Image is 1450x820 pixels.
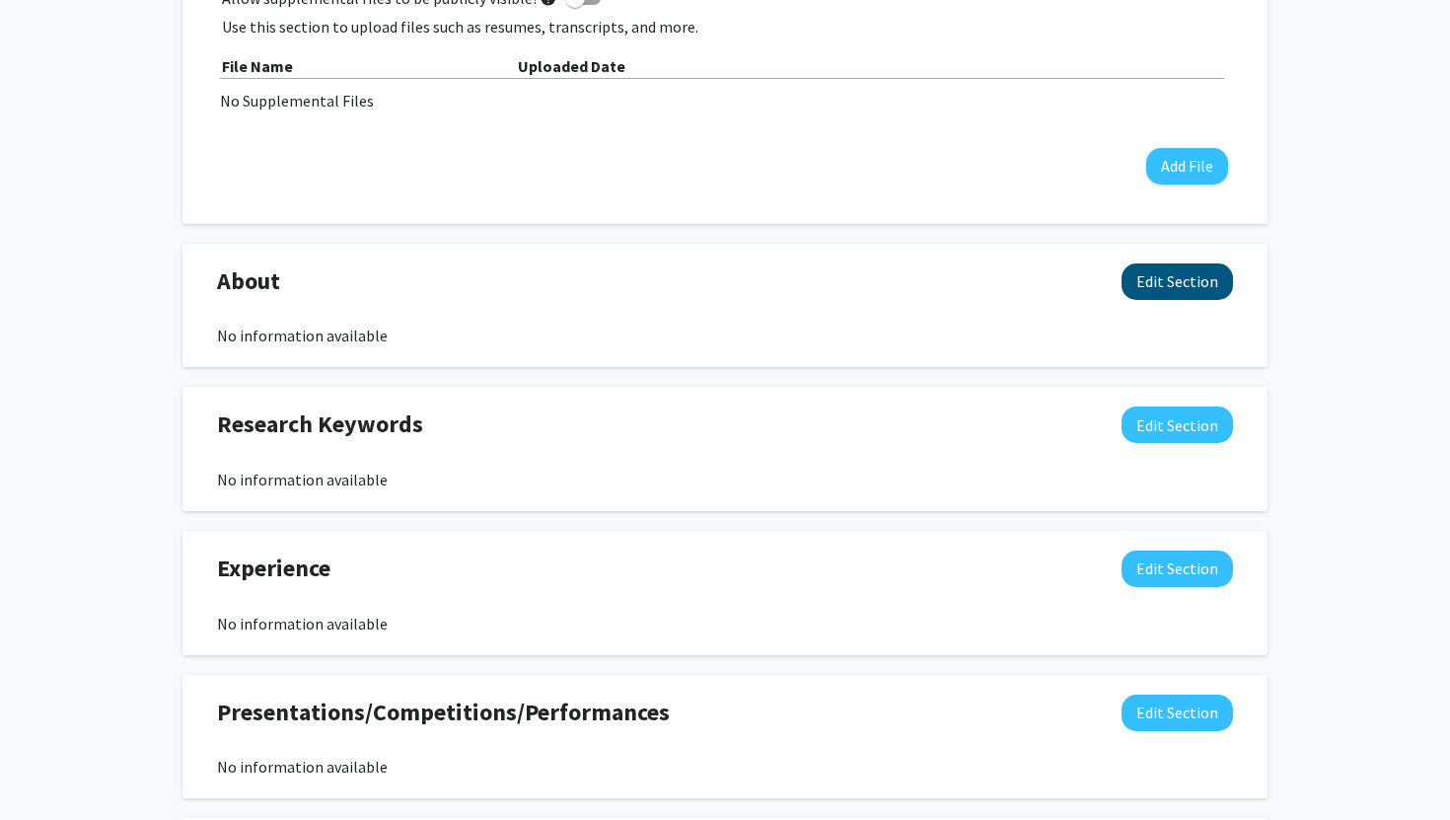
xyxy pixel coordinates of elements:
button: Edit Presentations/Competitions/Performances [1122,695,1233,731]
span: Experience [217,551,330,586]
div: No information available [217,612,1233,635]
span: About [217,263,280,299]
span: Presentations/Competitions/Performances [217,695,670,730]
button: Edit Research Keywords [1122,407,1233,443]
button: Edit About [1122,263,1233,300]
button: Add File [1146,148,1228,185]
span: Research Keywords [217,407,423,442]
div: No Supplemental Files [220,89,1230,112]
b: File Name [222,56,293,76]
button: Edit Experience [1122,551,1233,587]
p: Use this section to upload files such as resumes, transcripts, and more. [222,15,1228,38]
div: No information available [217,468,1233,491]
div: No information available [217,755,1233,779]
b: Uploaded Date [518,56,625,76]
iframe: Chat [15,731,84,805]
div: No information available [217,324,1233,347]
